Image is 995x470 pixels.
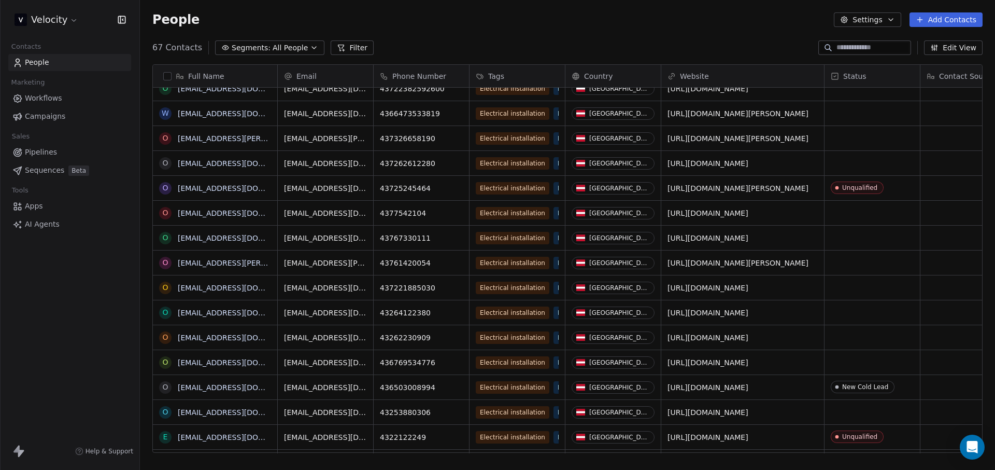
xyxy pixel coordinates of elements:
[589,259,650,267] div: [GEOGRAPHIC_DATA]
[589,110,650,117] div: [GEOGRAPHIC_DATA]
[924,40,983,55] button: Edit View
[553,107,598,120] span: Electricians
[667,109,808,118] a: [URL][DOMAIN_NAME][PERSON_NAME]
[553,406,598,419] span: Electricians
[476,331,549,344] span: Electrical installation
[331,40,374,55] button: Filter
[162,83,168,94] div: o
[284,333,367,343] span: [EMAIL_ADDRESS][DOMAIN_NAME]
[380,133,463,144] span: 437326658190
[380,108,463,119] span: 4366473533819
[25,201,43,212] span: Apps
[553,182,598,195] span: Electricians
[553,307,598,319] span: Electricians
[667,433,748,441] a: [URL][DOMAIN_NAME]
[380,407,463,418] span: 43253880306
[842,433,877,440] div: Unqualified
[476,107,549,120] span: Electrical installation
[178,309,305,317] a: [EMAIL_ADDRESS][DOMAIN_NAME]
[589,359,650,366] div: [GEOGRAPHIC_DATA]
[380,158,463,169] span: 437262612280
[25,93,62,104] span: Workflows
[162,282,168,293] div: o
[68,165,89,176] span: Beta
[380,333,463,343] span: 43262230909
[178,358,305,367] a: [EMAIL_ADDRESS][DOMAIN_NAME]
[178,159,305,168] a: [EMAIL_ADDRESS][DOMAIN_NAME]
[162,133,168,144] div: o
[284,208,367,218] span: [EMAIL_ADDRESS][DOMAIN_NAME]
[380,208,463,218] span: 4377542104
[553,331,598,344] span: Electricians
[667,408,748,417] a: [URL][DOMAIN_NAME]
[178,85,305,93] a: [EMAIL_ADDRESS][DOMAIN_NAME]
[284,357,367,368] span: [EMAIL_ADDRESS][DOMAIN_NAME]
[553,356,598,369] span: Electricians
[178,334,305,342] a: [EMAIL_ADDRESS][DOMAIN_NAME]
[667,184,808,192] a: [URL][DOMAIN_NAME][PERSON_NAME]
[476,307,549,319] span: Electrical installation
[589,334,650,341] div: [GEOGRAPHIC_DATA]
[843,71,866,81] span: Status
[553,82,598,95] span: Electricians
[553,381,598,394] span: Electricians
[661,65,824,87] div: Website
[825,65,920,87] div: Status
[178,284,305,292] a: [EMAIL_ADDRESS][DOMAIN_NAME]
[589,185,650,192] div: [GEOGRAPHIC_DATA]
[284,283,367,293] span: [EMAIL_ADDRESS][DOMAIN_NAME]
[178,408,305,417] a: [EMAIL_ADDRESS][DOMAIN_NAME]
[7,39,46,54] span: Contacts
[25,147,57,158] span: Pipelines
[667,383,748,392] a: [URL][DOMAIN_NAME]
[162,382,168,393] div: o
[284,183,367,193] span: [EMAIL_ADDRESS][DOMAIN_NAME][PERSON_NAME]
[589,210,650,217] div: [GEOGRAPHIC_DATA]
[8,108,131,125] a: Campaigns
[278,65,373,87] div: Email
[162,232,168,243] div: o
[680,71,709,81] span: Website
[589,384,650,391] div: [GEOGRAPHIC_DATA]
[380,183,463,193] span: 43725245464
[553,282,598,294] span: Electricians
[284,407,367,418] span: [EMAIL_ADDRESS][DOMAIN_NAME]
[7,75,49,90] span: Marketing
[162,257,168,268] div: o
[162,407,168,418] div: o
[476,282,549,294] span: Electrical installation
[162,357,168,368] div: o
[273,43,308,53] span: All People
[476,431,549,444] span: Electrical installation
[178,134,365,143] a: [EMAIL_ADDRESS][PERSON_NAME][DOMAIN_NAME]
[178,259,365,267] a: [EMAIL_ADDRESS][PERSON_NAME][DOMAIN_NAME]
[162,183,168,193] div: o
[667,234,748,242] a: [URL][DOMAIN_NAME]
[842,184,877,191] div: Unqualified
[960,435,985,460] div: Open Intercom Messenger
[374,65,469,87] div: Phone Number
[25,111,65,122] span: Campaigns
[12,11,80,29] button: Velocity
[667,284,748,292] a: [URL][DOMAIN_NAME]
[8,90,131,107] a: Workflows
[842,383,888,391] div: New Cold Lead
[284,382,367,393] span: [EMAIL_ADDRESS][DOMAIN_NAME]
[380,308,463,318] span: 43264122380
[153,88,278,453] div: grid
[188,71,224,81] span: Full Name
[909,12,983,27] button: Add Contacts
[476,157,549,170] span: Electrical installation
[178,383,305,392] a: [EMAIL_ADDRESS][DOMAIN_NAME]
[25,165,64,176] span: Sequences
[565,65,661,87] div: Country
[667,259,808,267] a: [URL][DOMAIN_NAME][PERSON_NAME]
[589,135,650,142] div: [GEOGRAPHIC_DATA]
[8,162,131,179] a: SequencesBeta
[163,432,168,443] div: e
[8,198,131,215] a: Apps
[476,82,549,95] span: Electrical installation
[380,357,463,368] span: 436769534776
[162,332,168,343] div: o
[153,65,277,87] div: Full Name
